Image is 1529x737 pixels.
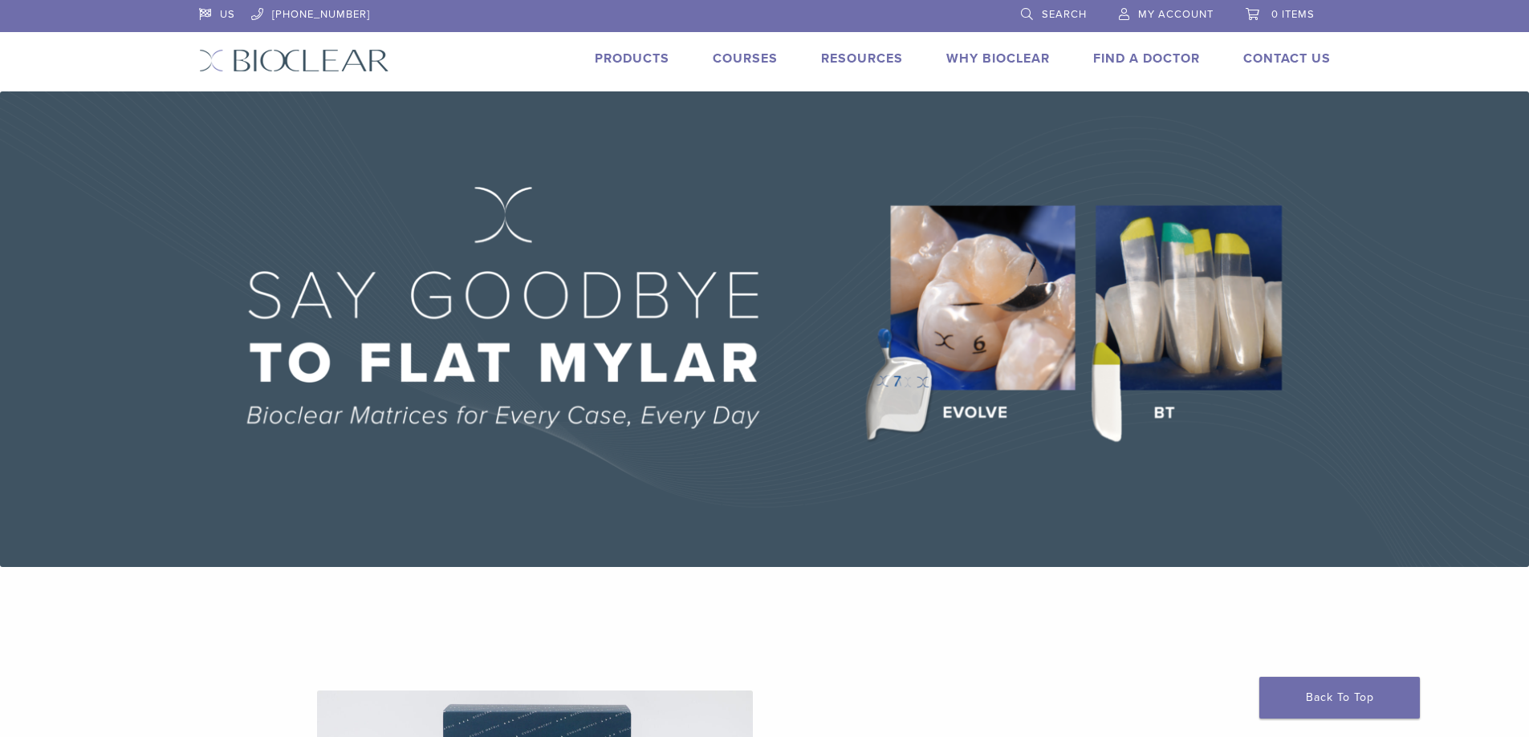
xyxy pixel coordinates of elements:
[1138,8,1214,21] span: My Account
[1271,8,1315,21] span: 0 items
[1093,51,1200,67] a: Find A Doctor
[946,51,1050,67] a: Why Bioclear
[1243,51,1331,67] a: Contact Us
[713,51,778,67] a: Courses
[199,49,389,72] img: Bioclear
[821,51,903,67] a: Resources
[1042,8,1087,21] span: Search
[595,51,669,67] a: Products
[1259,677,1420,719] a: Back To Top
